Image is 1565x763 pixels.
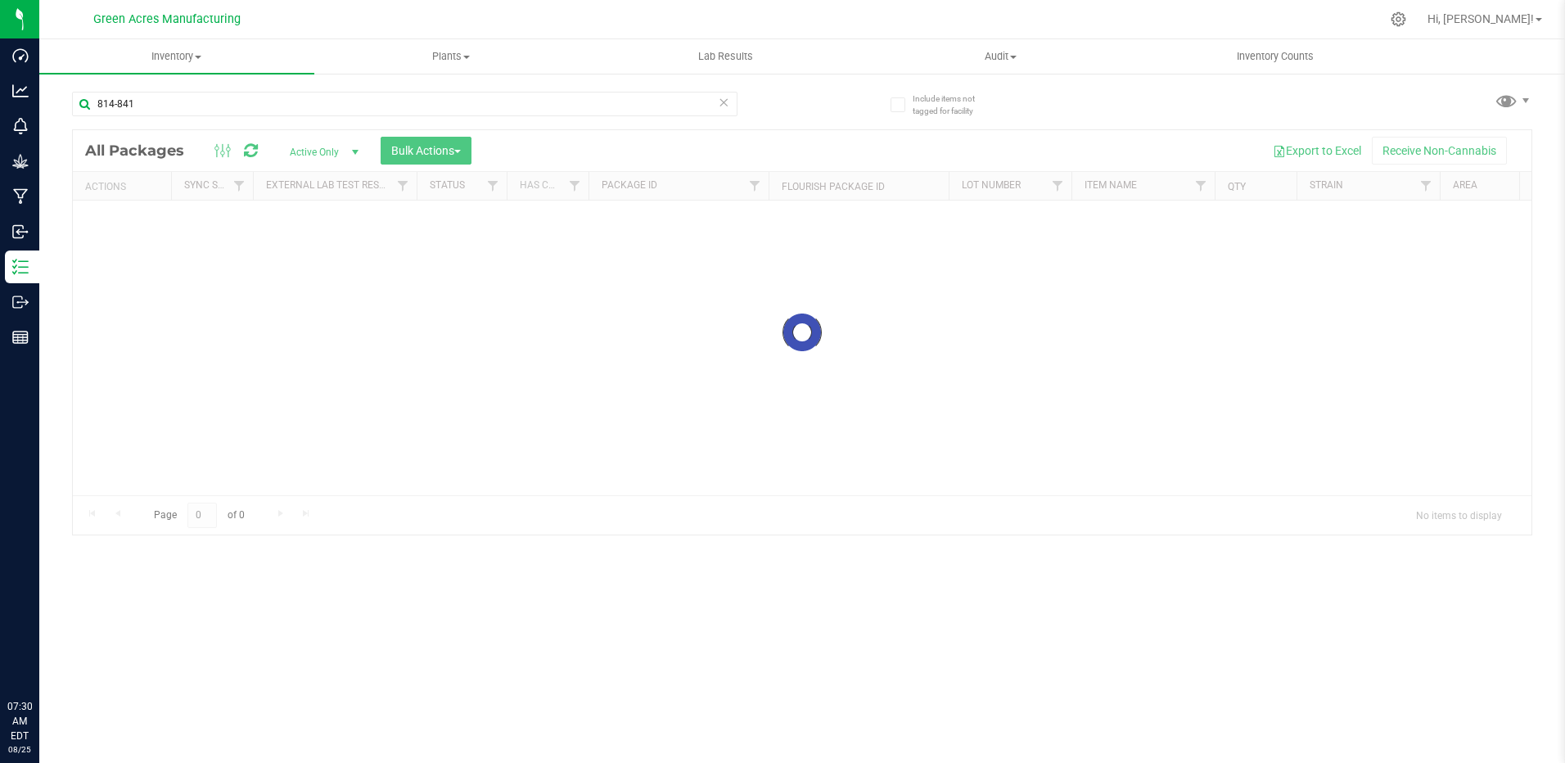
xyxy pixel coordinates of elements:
[913,93,994,117] span: Include items not tagged for facility
[1427,12,1534,25] span: Hi, [PERSON_NAME]!
[12,188,29,205] inline-svg: Manufacturing
[864,39,1139,74] a: Audit
[16,632,65,681] iframe: Resource center
[7,699,32,743] p: 07:30 AM EDT
[12,223,29,240] inline-svg: Inbound
[93,12,241,26] span: Green Acres Manufacturing
[864,49,1138,64] span: Audit
[676,49,775,64] span: Lab Results
[315,49,589,64] span: Plants
[719,92,730,113] span: Clear
[12,259,29,275] inline-svg: Inventory
[7,743,32,756] p: 08/25
[39,39,314,74] a: Inventory
[1138,39,1413,74] a: Inventory Counts
[12,329,29,345] inline-svg: Reports
[12,118,29,134] inline-svg: Monitoring
[1215,49,1336,64] span: Inventory Counts
[12,153,29,169] inline-svg: Grow
[12,47,29,64] inline-svg: Dashboard
[314,39,589,74] a: Plants
[72,92,737,116] input: Search Package ID, Item Name, SKU, Lot or Part Number...
[12,294,29,310] inline-svg: Outbound
[1388,11,1409,27] div: Manage settings
[589,39,864,74] a: Lab Results
[39,49,314,64] span: Inventory
[12,83,29,99] inline-svg: Analytics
